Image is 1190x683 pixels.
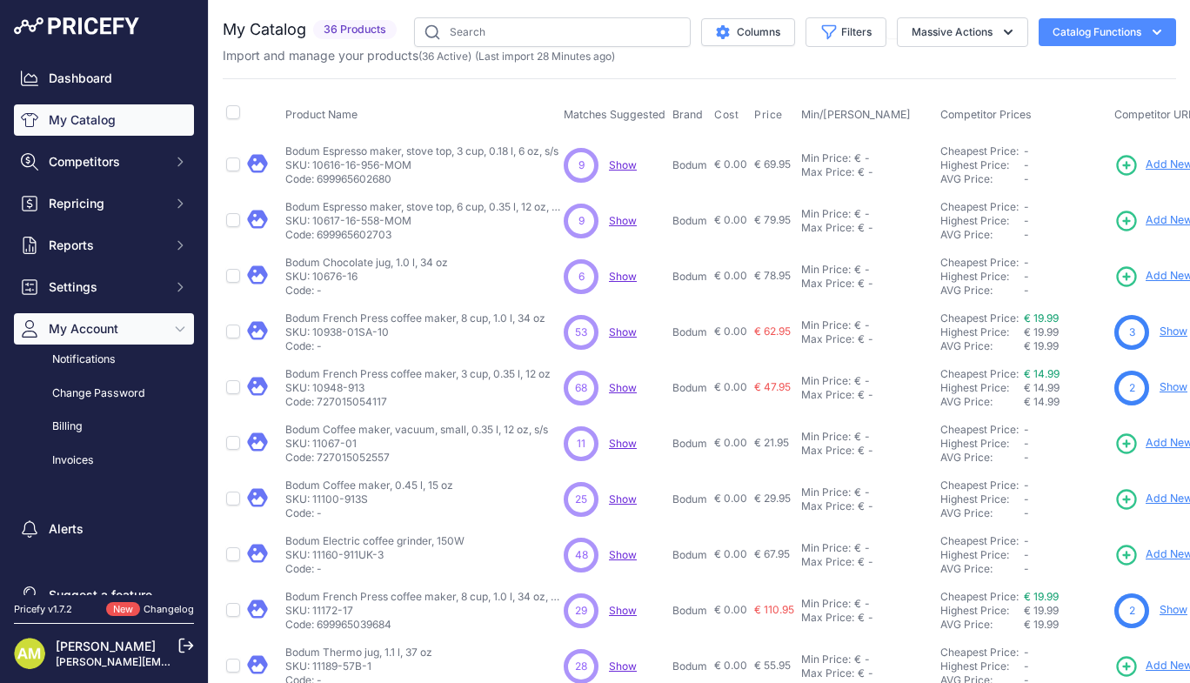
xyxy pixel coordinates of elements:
[14,513,194,545] a: Alerts
[49,320,163,338] span: My Account
[285,325,545,339] p: SKU: 10938-01SA-10
[285,172,558,186] p: Code: 699965602680
[714,547,747,560] span: € 0.00
[801,165,854,179] div: Max Price:
[285,506,453,520] p: Code: -
[1024,479,1029,492] span: -
[754,108,783,122] span: Price
[940,548,1024,562] div: Highest Price:
[609,325,637,338] a: Show
[672,604,707,618] p: Bodum
[865,388,873,402] div: -
[1024,660,1029,673] span: -
[754,380,791,393] span: € 47.95
[14,63,194,611] nav: Sidebar
[940,200,1019,213] a: Cheapest Price:
[14,146,194,177] button: Competitors
[940,270,1024,284] div: Highest Price:
[801,499,854,513] div: Max Price:
[564,108,665,121] span: Matches Suggested
[865,277,873,291] div: -
[801,332,854,346] div: Max Price:
[575,380,587,396] span: 68
[714,436,747,449] span: € 0.00
[865,444,873,458] div: -
[672,325,707,339] p: Bodum
[714,108,739,122] span: Cost
[861,263,870,277] div: -
[285,311,545,325] p: Bodum French Press coffee maker, 8 cup, 1.0 l, 34 oz
[701,18,795,46] button: Columns
[285,604,564,618] p: SKU: 11172-17
[14,17,139,35] img: Pricefy Logo
[861,207,870,221] div: -
[672,108,703,121] span: Brand
[940,395,1024,409] div: AVG Price:
[14,378,194,409] a: Change Password
[422,50,468,63] a: 36 Active
[14,271,194,303] button: Settings
[861,653,870,666] div: -
[285,381,551,395] p: SKU: 10948-913
[672,548,707,562] p: Bodum
[285,158,558,172] p: SKU: 10616-16-956-MOM
[14,188,194,219] button: Repricing
[858,332,865,346] div: €
[14,104,194,136] a: My Catalog
[801,374,851,388] div: Min Price:
[285,618,564,632] p: Code: 699965039684
[854,263,861,277] div: €
[801,108,911,121] span: Min/[PERSON_NAME]
[858,666,865,680] div: €
[672,437,707,451] p: Bodum
[940,339,1024,353] div: AVG Price:
[940,228,1024,242] div: AVG Price:
[285,479,453,492] p: Bodum Coffee maker, 0.45 l, 15 oz
[854,653,861,666] div: €
[1024,423,1029,436] span: -
[575,325,587,340] span: 53
[858,388,865,402] div: €
[865,555,873,569] div: -
[714,157,747,171] span: € 0.00
[285,423,548,437] p: Bodum Coffee maker, vacuum, small, 0.35 l, 12 oz, s/s
[14,445,194,476] a: Invoices
[609,270,637,283] span: Show
[285,492,453,506] p: SKU: 11100-913S
[285,548,465,562] p: SKU: 11160-911UK-3
[285,562,465,576] p: Code: -
[714,325,747,338] span: € 0.00
[14,345,194,375] a: Notifications
[285,590,564,604] p: Bodum French Press coffee maker, 8 cup, 1.0 l, 34 oz, s/s
[609,437,637,450] a: Show
[854,374,861,388] div: €
[1024,284,1029,297] span: -
[1129,603,1135,619] span: 2
[14,230,194,261] button: Reports
[609,214,637,227] span: Show
[285,660,432,673] p: SKU: 11189-57B-1
[714,659,747,672] span: € 0.00
[49,237,163,254] span: Reports
[609,158,637,171] a: Show
[1024,562,1029,575] span: -
[858,611,865,625] div: €
[754,269,791,282] span: € 78.95
[940,590,1019,603] a: Cheapest Price:
[940,492,1024,506] div: Highest Price:
[854,597,861,611] div: €
[575,547,588,563] span: 48
[578,157,585,173] span: 9
[865,611,873,625] div: -
[285,256,448,270] p: Bodum Chocolate jug, 1.0 l, 34 oz
[801,430,851,444] div: Min Price:
[940,284,1024,298] div: AVG Price:
[285,270,448,284] p: SKU: 10676-16
[801,555,854,569] div: Max Price:
[754,603,794,616] span: € 110.95
[714,269,747,282] span: € 0.00
[897,17,1028,47] button: Massive Actions
[285,437,548,451] p: SKU: 11067-01
[754,659,791,672] span: € 55.95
